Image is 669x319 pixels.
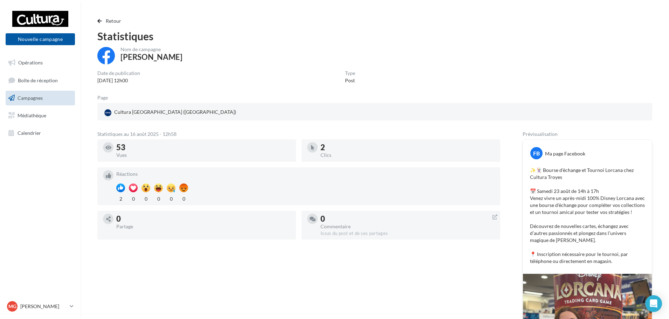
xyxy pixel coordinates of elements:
div: Cultura [GEOGRAPHIC_DATA] ([GEOGRAPHIC_DATA]) [103,107,237,118]
div: 0 [167,194,175,202]
div: 0 [116,215,290,223]
a: Campagnes [4,91,76,105]
span: MG [8,303,16,310]
div: Clics [320,153,495,158]
div: Statistiques [97,31,652,41]
button: Nouvelle campagne [6,33,75,45]
div: Date de publication [97,71,140,76]
a: Médiathèque [4,108,76,123]
span: Médiathèque [18,112,46,118]
div: 0 [129,194,138,202]
div: Type [345,71,355,76]
p: ✨🃏 Bourse d’échange et Tournoi Lorcana chez Cultura Troyes 📅 Samedi 23 août de 14h à 17h Venez vi... [530,167,645,265]
div: 0 [154,194,163,202]
button: Retour [97,17,124,25]
div: FB [530,147,543,159]
div: 53 [116,144,290,151]
div: [PERSON_NAME] [120,53,182,61]
div: 2 [320,144,495,151]
span: Opérations [18,60,43,65]
div: Nom de campagne [120,47,182,52]
div: 0 [320,215,495,223]
a: MG [PERSON_NAME] [6,300,75,313]
div: Partage [116,224,290,229]
div: Page [97,95,113,100]
div: [DATE] 12h00 [97,77,140,84]
span: Calendrier [18,130,41,136]
div: 2 [116,194,125,202]
div: Vues [116,153,290,158]
a: Cultura [GEOGRAPHIC_DATA] ([GEOGRAPHIC_DATA]) [103,107,284,118]
div: Post [345,77,355,84]
a: Opérations [4,55,76,70]
span: Campagnes [18,95,43,101]
div: Réactions [116,172,495,176]
div: Prévisualisation [523,132,652,137]
span: Boîte de réception [18,77,58,83]
span: Retour [106,18,122,24]
p: [PERSON_NAME] [20,303,67,310]
a: Boîte de réception [4,73,76,88]
div: Open Intercom Messenger [645,295,662,312]
div: Issus du post et de ses partages [320,230,495,237]
div: 0 [179,194,188,202]
a: Calendrier [4,126,76,140]
div: 0 [142,194,150,202]
div: Statistiques au 16 août 2025 - 12h58 [97,132,500,137]
div: Commentaire [320,224,495,229]
div: Ma page Facebook [545,150,585,157]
